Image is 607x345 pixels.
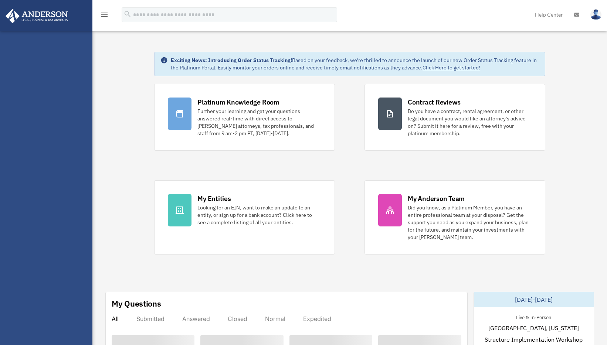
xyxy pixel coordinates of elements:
[100,10,109,19] i: menu
[364,180,545,255] a: My Anderson Team Did you know, as a Platinum Member, you have an entire professional team at your...
[485,335,583,344] span: Structure Implementation Workshop
[123,10,132,18] i: search
[171,57,292,64] strong: Exciting News: Introducing Order Status Tracking!
[408,194,465,203] div: My Anderson Team
[197,204,321,226] div: Looking for an EIN, want to make an update to an entity, or sign up for a bank account? Click her...
[423,64,480,71] a: Click Here to get started!
[171,57,539,71] div: Based on your feedback, we're thrilled to announce the launch of our new Order Status Tracking fe...
[100,13,109,19] a: menu
[474,292,594,307] div: [DATE]-[DATE]
[590,9,601,20] img: User Pic
[303,315,331,322] div: Expedited
[197,194,231,203] div: My Entities
[364,84,545,151] a: Contract Reviews Do you have a contract, rental agreement, or other legal document you would like...
[154,180,335,255] a: My Entities Looking for an EIN, want to make an update to an entity, or sign up for a bank accoun...
[488,324,579,332] span: [GEOGRAPHIC_DATA], [US_STATE]
[265,315,285,322] div: Normal
[408,107,532,137] div: Do you have a contract, rental agreement, or other legal document you would like an attorney's ad...
[154,84,335,151] a: Platinum Knowledge Room Further your learning and get your questions answered real-time with dire...
[408,98,461,107] div: Contract Reviews
[197,98,279,107] div: Platinum Knowledge Room
[228,315,247,322] div: Closed
[112,315,119,322] div: All
[197,107,321,137] div: Further your learning and get your questions answered real-time with direct access to [PERSON_NAM...
[510,313,557,321] div: Live & In-Person
[136,315,165,322] div: Submitted
[112,298,161,309] div: My Questions
[408,204,532,241] div: Did you know, as a Platinum Member, you have an entire professional team at your disposal? Get th...
[3,9,70,23] img: Anderson Advisors Platinum Portal
[182,315,210,322] div: Answered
